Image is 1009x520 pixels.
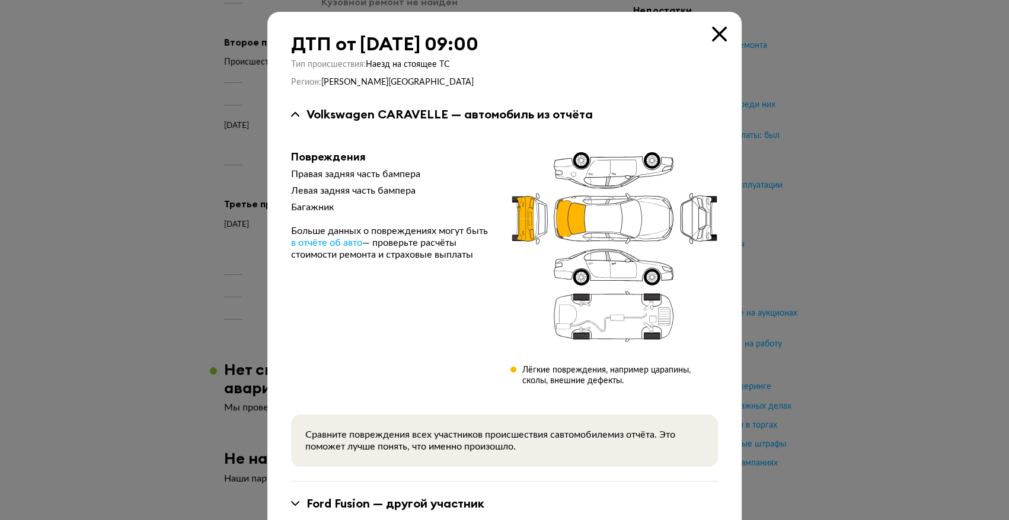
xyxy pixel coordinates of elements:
span: в отчёте об авто [291,238,362,248]
div: Volkswagen CARAVELLE — автомобиль из отчёта [306,107,593,122]
div: Левая задняя часть бампера [291,185,491,197]
a: в отчёте об авто [291,237,362,249]
div: Лёгкие повреждения, например царапины, сколы, внешние дефекты. [522,365,718,386]
div: Тип происшествия : [291,59,718,70]
div: Правая задняя часть бампера [291,168,491,180]
div: Багажник [291,201,491,213]
div: Повреждения [291,150,491,163]
span: Наезд на стоящее ТС [366,60,450,69]
div: Ford Fusion — другой участник [306,496,484,511]
div: Регион : [291,77,718,88]
span: [PERSON_NAME][GEOGRAPHIC_DATA] [321,78,474,86]
div: Больше данных о повреждениях могут быть — проверьте расчёты стоимости ремонта и страховые выплаты [291,225,491,261]
div: ДТП от [DATE] 09:00 [291,33,718,54]
div: Сравните повреждения всех участников происшествия с автомобилем из отчёта. Это поможет лучше поня... [305,429,704,452]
